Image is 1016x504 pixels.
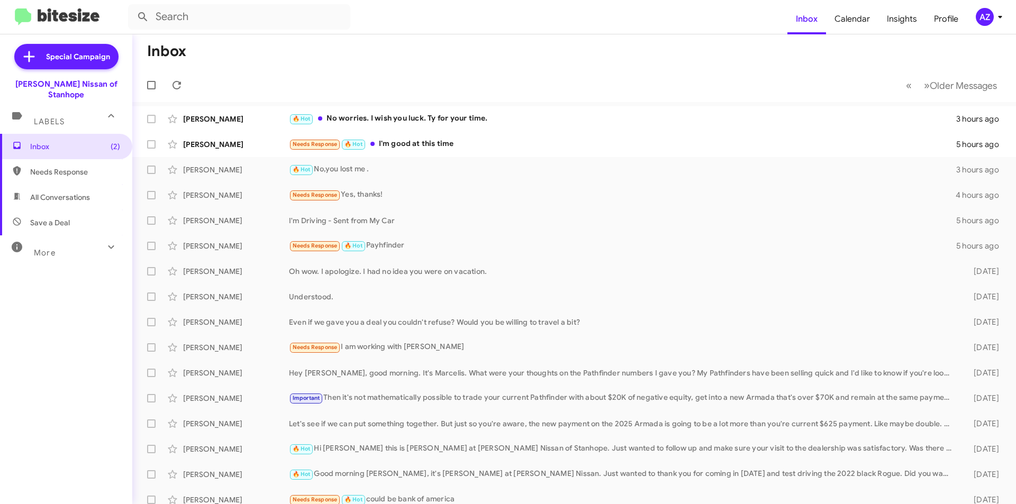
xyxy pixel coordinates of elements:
h1: Inbox [147,43,186,60]
div: [PERSON_NAME] [183,291,289,302]
div: [PERSON_NAME] [183,418,289,429]
span: Needs Response [293,242,338,249]
div: Payhfinder [289,240,956,252]
div: Understood. [289,291,957,302]
div: I'm good at this time [289,138,956,150]
div: [DATE] [957,393,1008,404]
div: [PERSON_NAME] [183,342,289,353]
div: [DATE] [957,469,1008,480]
div: 5 hours ago [956,215,1008,226]
span: Needs Response [293,496,338,503]
a: Inbox [787,4,826,34]
div: [PERSON_NAME] [183,368,289,378]
button: AZ [967,8,1004,26]
a: Insights [878,4,926,34]
div: [PERSON_NAME] [183,266,289,277]
div: 3 hours ago [956,114,1008,124]
span: 🔥 Hot [344,242,362,249]
div: [PERSON_NAME] [183,444,289,454]
div: [DATE] [957,444,1008,454]
div: AZ [976,8,994,26]
span: Older Messages [930,80,997,91]
span: Needs Response [293,191,338,198]
div: Even if we gave you a deal you couldn't refuse? Would you be willing to travel a bit? [289,317,957,327]
span: 🔥 Hot [293,115,311,122]
div: [DATE] [957,317,1008,327]
span: Save a Deal [30,217,70,228]
span: 🔥 Hot [293,445,311,452]
div: [PERSON_NAME] [183,469,289,480]
a: Special Campaign [14,44,119,69]
div: [PERSON_NAME] [183,393,289,404]
span: 🔥 Hot [293,471,311,478]
div: 5 hours ago [956,139,1008,150]
nav: Page navigation example [900,75,1003,96]
a: Calendar [826,4,878,34]
span: All Conversations [30,192,90,203]
div: No worries. I wish you luck. Ty for your time. [289,113,956,125]
span: 🔥 Hot [293,166,311,173]
div: I am working with [PERSON_NAME] [289,341,957,353]
button: Previous [900,75,918,96]
span: Inbox [30,141,120,152]
span: 🔥 Hot [344,496,362,503]
div: Hey [PERSON_NAME], good morning. It's Marcelis. What were your thoughts on the Pathfinder numbers... [289,368,957,378]
div: [DATE] [957,418,1008,429]
span: (2) [111,141,120,152]
span: Needs Response [293,141,338,148]
div: [PERSON_NAME] [183,114,289,124]
div: 4 hours ago [956,190,1008,200]
span: Important [293,395,320,401]
div: [DATE] [957,266,1008,277]
span: Special Campaign [46,51,110,62]
span: More [34,248,56,258]
span: Needs Response [293,344,338,351]
div: I'm Driving - Sent from My Car [289,215,956,226]
div: Yes, thanks! [289,189,956,201]
div: [PERSON_NAME] [183,317,289,327]
div: Let's see if we can put something together. But just so you're aware, the new payment on the 2025... [289,418,957,429]
div: [PERSON_NAME] [183,215,289,226]
div: Hi [PERSON_NAME] this is [PERSON_NAME] at [PERSON_NAME] Nissan of Stanhope. Just wanted to follow... [289,443,957,455]
span: 🔥 Hot [344,141,362,148]
div: [PERSON_NAME] [183,241,289,251]
div: No,you lost me . [289,163,956,176]
div: Oh wow. I apologize. I had no idea you were on vacation. [289,266,957,277]
div: Then it's not mathematically possible to trade your current Pathfinder with about $20K of negativ... [289,392,957,404]
div: [DATE] [957,368,1008,378]
div: Good morning [PERSON_NAME], it's [PERSON_NAME] at [PERSON_NAME] Nissan. Just wanted to thank you ... [289,468,957,480]
div: [DATE] [957,342,1008,353]
div: [PERSON_NAME] [183,164,289,175]
div: [PERSON_NAME] [183,190,289,200]
div: [DATE] [957,291,1008,302]
span: « [906,79,912,92]
span: Labels [34,117,65,126]
div: 3 hours ago [956,164,1008,175]
button: Next [918,75,1003,96]
a: Profile [926,4,967,34]
div: 5 hours ago [956,241,1008,251]
span: » [924,79,930,92]
span: Needs Response [30,167,120,177]
div: [PERSON_NAME] [183,139,289,150]
input: Search [128,4,350,30]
